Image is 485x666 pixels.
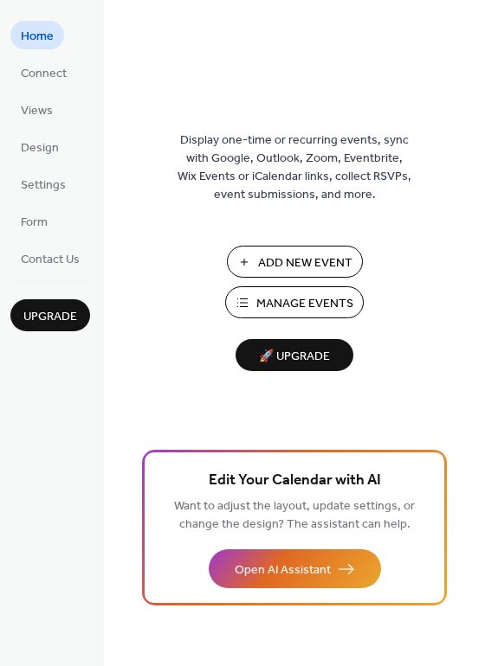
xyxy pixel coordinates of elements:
[21,176,66,195] span: Settings
[236,339,353,371] button: 🚀 Upgrade
[10,299,90,331] button: Upgrade
[258,254,352,272] span: Add New Event
[21,102,53,120] span: Views
[21,139,59,157] span: Design
[10,207,58,235] a: Form
[10,95,63,124] a: Views
[10,21,64,49] a: Home
[246,345,343,368] span: 🚀 Upgrade
[209,549,381,588] button: Open AI Assistant
[10,244,90,272] a: Contact Us
[256,295,353,313] span: Manage Events
[21,65,67,83] span: Connect
[10,170,76,198] a: Settings
[178,131,411,204] span: Display one-time or recurring events, sync with Google, Outlook, Zoom, Eventbrite, Wix Events or ...
[235,561,331,580] span: Open AI Assistant
[21,214,48,232] span: Form
[10,58,77,86] a: Connect
[10,132,69,161] a: Design
[23,308,77,326] span: Upgrade
[225,286,364,318] button: Manage Events
[21,251,80,269] span: Contact Us
[209,469,381,493] span: Edit Your Calendar with AI
[227,246,363,278] button: Add New Event
[174,495,415,536] span: Want to adjust the layout, update settings, or change the design? The assistant can help.
[21,28,54,46] span: Home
